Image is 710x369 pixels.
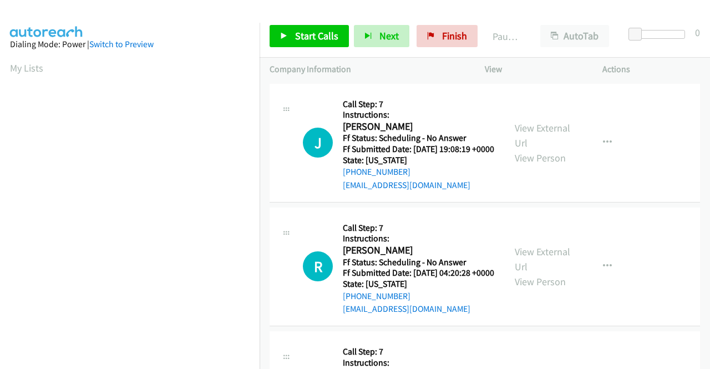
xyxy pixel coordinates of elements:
[343,233,494,244] h5: Instructions:
[343,133,494,144] h5: Ff Status: Scheduling - No Answer
[343,257,494,268] h5: Ff Status: Scheduling - No Answer
[515,151,566,164] a: View Person
[343,155,494,166] h5: State: [US_STATE]
[10,62,43,74] a: My Lists
[343,267,494,279] h5: Ff Submitted Date: [DATE] 04:20:28 +0000
[343,120,491,133] h2: [PERSON_NAME]
[270,25,349,47] a: Start Calls
[10,38,250,51] div: Dialing Mode: Power |
[417,25,478,47] a: Finish
[89,39,154,49] a: Switch to Preview
[379,29,399,42] span: Next
[343,223,494,234] h5: Call Step: 7
[602,63,700,76] p: Actions
[303,128,333,158] div: The call is yet to be attempted
[442,29,467,42] span: Finish
[343,109,494,120] h5: Instructions:
[343,244,491,257] h2: [PERSON_NAME]
[343,99,494,110] h5: Call Step: 7
[485,63,582,76] p: View
[343,144,494,155] h5: Ff Submitted Date: [DATE] 19:08:19 +0000
[343,291,410,301] a: [PHONE_NUMBER]
[343,279,494,290] h5: State: [US_STATE]
[515,245,570,273] a: View External Url
[303,128,333,158] h1: J
[343,166,410,177] a: [PHONE_NUMBER]
[303,251,333,281] div: The call is yet to be attempted
[515,122,570,149] a: View External Url
[270,63,465,76] p: Company Information
[295,29,338,42] span: Start Calls
[343,180,470,190] a: [EMAIL_ADDRESS][DOMAIN_NAME]
[515,275,566,288] a: View Person
[493,29,520,44] p: Paused
[354,25,409,47] button: Next
[303,251,333,281] h1: R
[343,357,494,368] h5: Instructions:
[695,25,700,40] div: 0
[540,25,609,47] button: AutoTab
[634,30,685,39] div: Delay between calls (in seconds)
[343,304,470,314] a: [EMAIL_ADDRESS][DOMAIN_NAME]
[343,346,494,357] h5: Call Step: 7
